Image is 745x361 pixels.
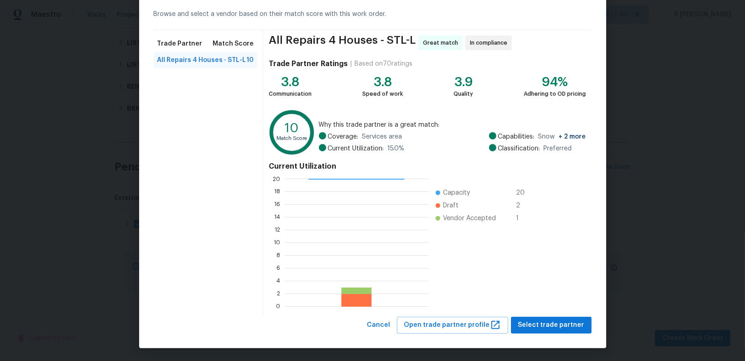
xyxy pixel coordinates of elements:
span: 15.0 % [388,144,405,153]
text: 8 [276,253,280,258]
div: 3.8 [269,77,312,87]
text: 10 [274,240,280,246]
div: Speed of work [362,89,403,98]
span: Trade Partner [157,39,203,48]
span: 10 [246,56,254,65]
span: Why this trade partner is a great match: [319,120,586,129]
text: 4 [276,278,280,284]
div: Quality [453,89,473,98]
text: 10 [285,122,299,135]
text: 0 [276,304,280,309]
text: 14 [274,215,280,220]
span: Capabilities: [498,132,535,141]
span: Classification: [498,144,540,153]
span: Capacity [443,188,470,197]
span: Vendor Accepted [443,214,496,223]
div: | [348,59,354,68]
span: Snow [538,132,586,141]
span: Preferred [544,144,572,153]
span: Coverage: [328,132,359,141]
span: Draft [443,201,458,210]
button: Cancel [364,317,394,334]
span: Open trade partner profile [404,320,501,331]
span: 2 [516,201,531,210]
span: Current Utilization: [328,144,384,153]
h4: Trade Partner Ratings [269,59,348,68]
div: 3.9 [453,77,473,87]
div: 94% [524,77,586,87]
span: Select trade partner [518,320,584,331]
text: Match Score [277,136,307,141]
span: Match Score [213,39,254,48]
div: Communication [269,89,312,98]
text: 18 [274,189,280,195]
button: Open trade partner profile [397,317,508,334]
div: 3.8 [362,77,403,87]
span: 20 [516,188,531,197]
h4: Current Utilization [269,162,586,171]
button: Select trade partner [511,317,592,334]
span: All Repairs 4 Houses - STL-L [269,36,416,50]
span: + 2 more [559,134,586,140]
span: Services area [362,132,402,141]
text: 20 [273,176,280,182]
text: 2 [277,291,280,297]
span: In compliance [470,38,511,47]
text: 6 [276,266,280,271]
span: 1 [516,214,531,223]
text: 12 [275,227,280,233]
span: Great match [423,38,462,47]
div: Adhering to OD pricing [524,89,586,98]
span: All Repairs 4 Houses - STL-L [157,56,246,65]
span: Cancel [367,320,391,331]
div: Based on 70 ratings [354,59,412,68]
text: 16 [274,202,280,207]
